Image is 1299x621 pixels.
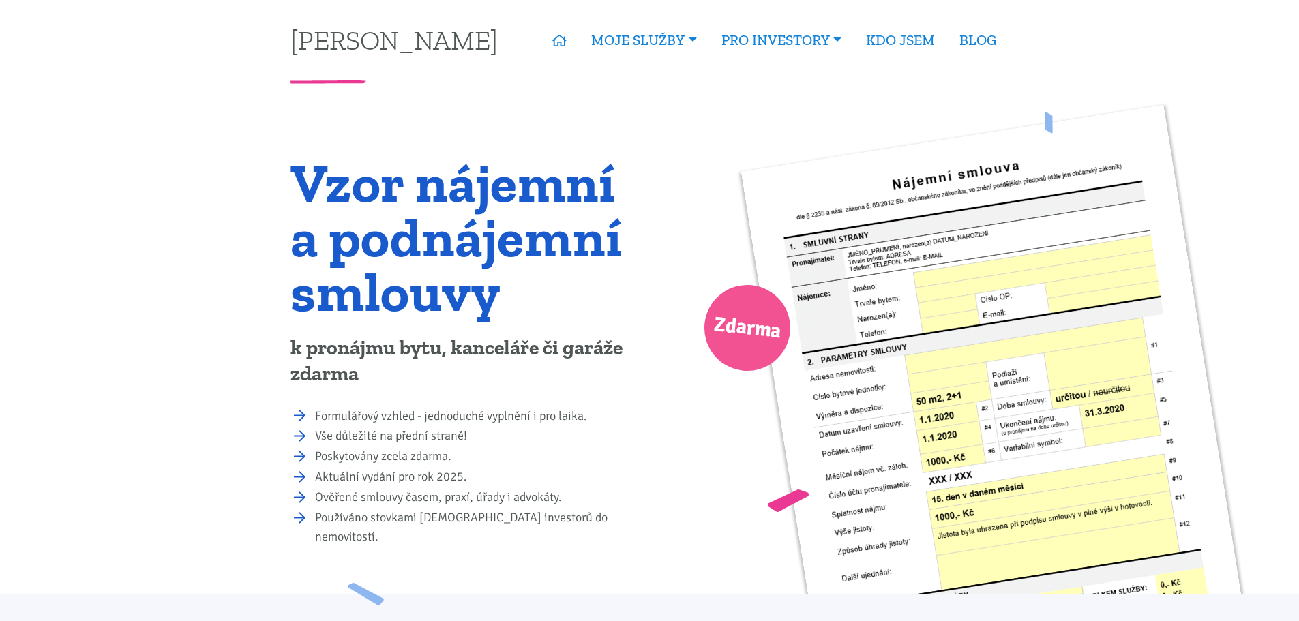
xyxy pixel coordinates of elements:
[290,335,640,387] p: k pronájmu bytu, kanceláře či garáže zdarma
[947,25,1009,56] a: BLOG
[315,407,640,426] li: Formulářový vzhled - jednoduché vyplnění i pro laika.
[315,509,640,547] li: Používáno stovkami [DEMOGRAPHIC_DATA] investorů do nemovitostí.
[315,427,640,446] li: Vše důležité na přední straně!
[712,307,783,350] span: Zdarma
[709,25,854,56] a: PRO INVESTORY
[290,155,640,319] h1: Vzor nájemní a podnájemní smlouvy
[290,27,498,53] a: [PERSON_NAME]
[854,25,947,56] a: KDO JSEM
[579,25,708,56] a: MOJE SLUŽBY
[315,447,640,466] li: Poskytovány zcela zdarma.
[315,468,640,487] li: Aktuální vydání pro rok 2025.
[315,488,640,507] li: Ověřené smlouvy časem, praxí, úřady i advokáty.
